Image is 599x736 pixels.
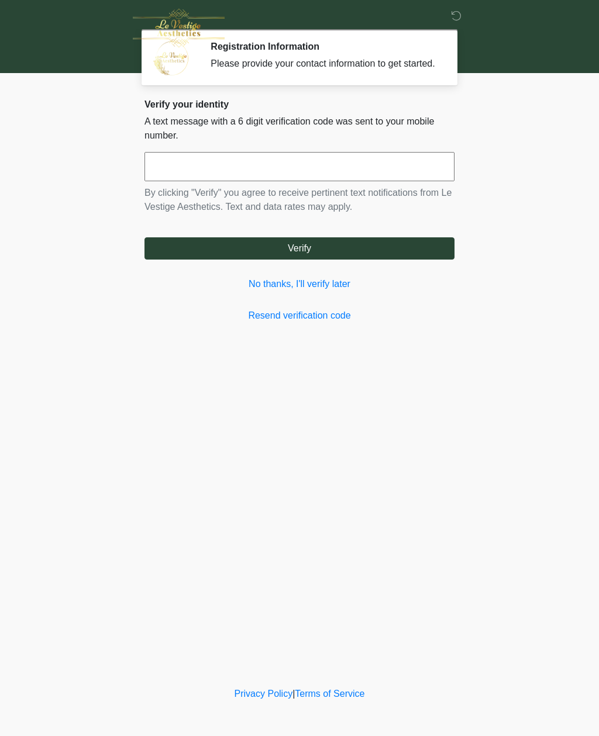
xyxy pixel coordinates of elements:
[235,689,293,699] a: Privacy Policy
[153,41,188,76] img: Agent Avatar
[292,689,295,699] a: |
[133,9,225,47] img: Le Vestige Aesthetics Logo
[144,237,455,260] button: Verify
[144,277,455,291] a: No thanks, I'll verify later
[144,186,455,214] p: By clicking "Verify" you agree to receive pertinent text notifications from Le Vestige Aesthetics...
[144,99,455,110] h2: Verify your identity
[144,309,455,323] a: Resend verification code
[144,115,455,143] p: A text message with a 6 digit verification code was sent to your mobile number.
[295,689,364,699] a: Terms of Service
[211,57,437,71] div: Please provide your contact information to get started.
